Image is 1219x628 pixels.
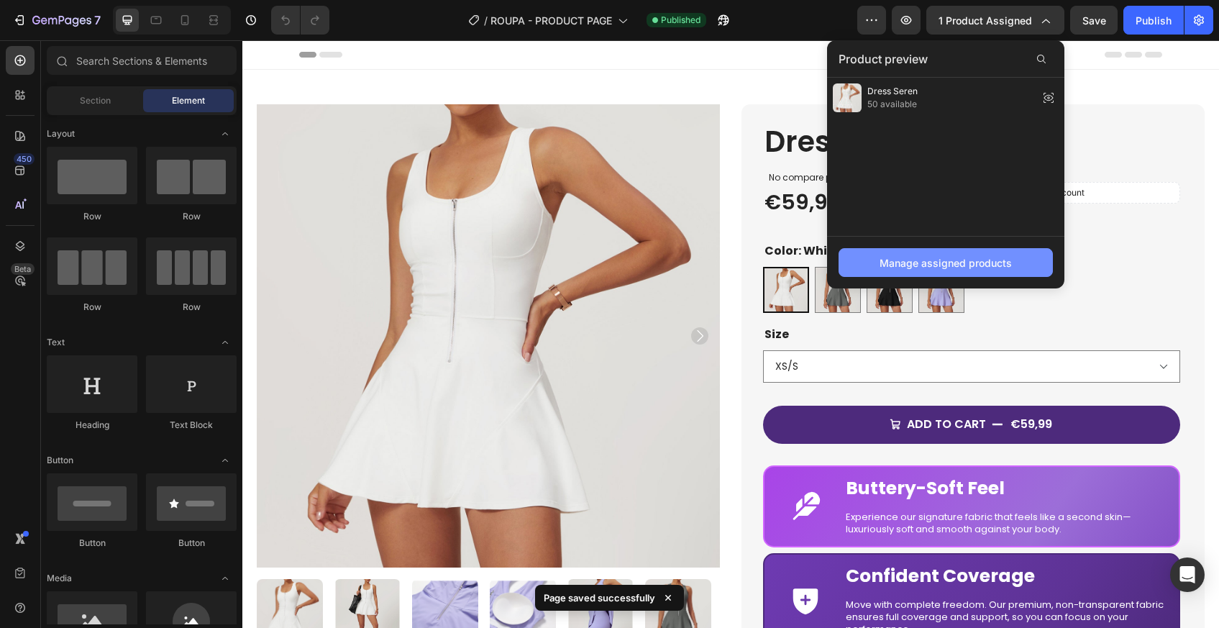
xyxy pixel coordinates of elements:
[146,537,237,550] div: Button
[242,40,1219,628] iframe: Design area
[172,94,205,107] span: Element
[867,85,918,98] span: Dress Seren
[603,471,926,496] p: Experience our signature fabric that feels like a second skin—luxuriously soft and smooth against...
[47,336,65,349] span: Text
[665,377,744,392] div: Add to cart
[214,449,237,472] span: Toggle open
[47,301,137,314] div: Row
[1136,13,1172,28] div: Publish
[833,83,862,112] img: preview-img
[47,46,237,75] input: Search Sections & Elements
[521,365,938,404] button: Add to cart
[47,454,73,467] span: Button
[6,6,107,35] button: 7
[839,248,1053,277] button: Manage assigned products
[484,13,488,28] span: /
[47,210,137,223] div: Row
[11,263,35,275] div: Beta
[214,567,237,590] span: Toggle open
[146,210,237,223] div: Row
[1170,558,1205,592] div: Open Intercom Messenger
[47,127,75,140] span: Layout
[939,13,1032,28] span: 1 product assigned
[146,301,237,314] div: Row
[1070,6,1118,35] button: Save
[47,572,72,585] span: Media
[794,146,842,159] p: No discount
[47,537,137,550] div: Button
[544,591,655,605] p: Page saved successfully
[661,14,700,27] span: Published
[47,419,137,432] div: Heading
[1123,6,1184,35] button: Publish
[602,435,928,462] h2: Buttery-Soft Feel
[521,147,692,178] div: €59,99
[767,376,811,393] div: €59,99
[214,331,237,354] span: Toggle open
[271,6,329,35] div: Undo/Redo
[926,6,1064,35] button: 1 product assigned
[490,13,612,28] span: ROUPA - PRODUCT PAGE
[526,133,686,142] p: No compare price
[867,98,918,111] span: 50 available
[521,284,548,304] legend: Size
[146,419,237,432] div: Text Block
[602,523,928,550] h2: Confident Coverage
[80,94,111,107] span: Section
[1082,14,1106,27] span: Save
[521,201,599,221] legend: Color: White
[603,559,926,596] p: Move with complete freedom. Our premium, non-transparent fabric ensures full coverage and support...
[880,255,1012,270] div: Manage assigned products
[449,287,466,304] button: Carousel Next Arrow
[94,12,101,29] p: 7
[214,122,237,145] span: Toggle open
[839,50,928,68] span: Product preview
[14,153,35,165] div: 450
[521,81,938,122] h1: Dress Seren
